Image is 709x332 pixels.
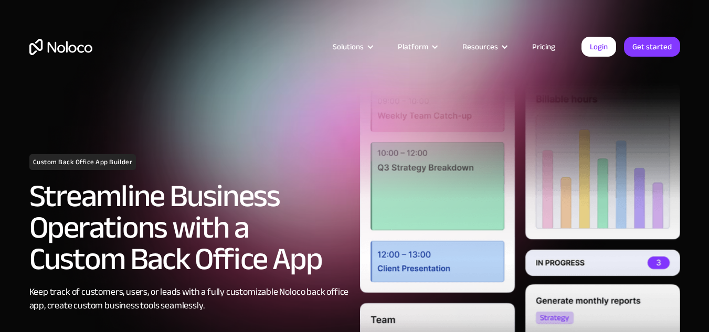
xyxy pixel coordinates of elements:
[29,154,136,170] h1: Custom Back Office App Builder
[624,37,680,57] a: Get started
[462,40,498,53] div: Resources
[449,40,519,53] div: Resources
[29,180,350,275] h2: Streamline Business Operations with a Custom Back Office App
[519,40,568,53] a: Pricing
[385,40,449,53] div: Platform
[333,40,364,53] div: Solutions
[29,285,350,313] div: Keep track of customers, users, or leads with a fully customizable Noloco back office app, create...
[320,40,385,53] div: Solutions
[29,39,92,55] a: home
[581,37,616,57] a: Login
[398,40,428,53] div: Platform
